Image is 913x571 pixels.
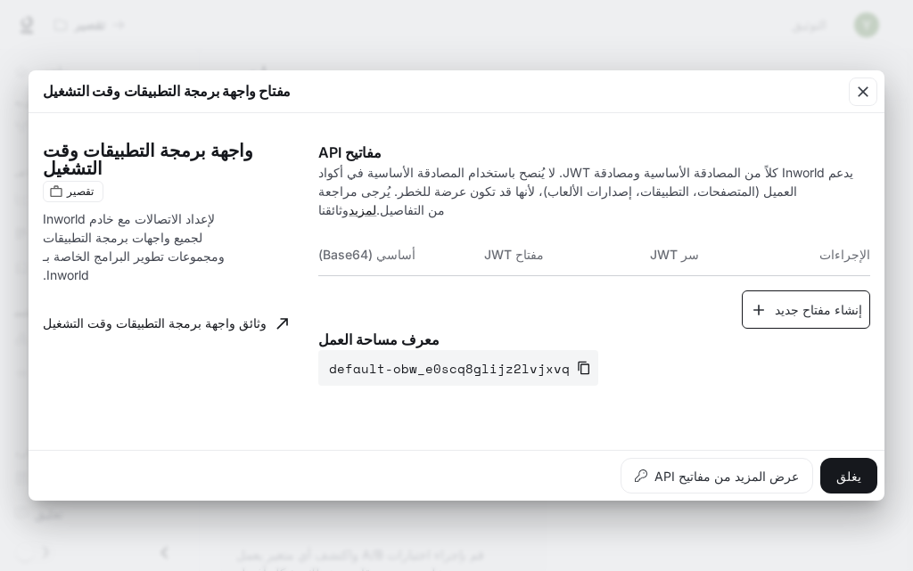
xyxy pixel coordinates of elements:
button: عرض المزيد من مفاتيح API [621,458,813,494]
button: يغلق [820,458,877,494]
font: يغلق [836,469,861,484]
font: مفتاح واجهة برمجة التطبيقات وقت التشغيل [43,82,291,100]
font: يدعم Inworld كلاً من المصادقة الأساسية ومصادقة JWT. لا يُنصح باستخدام المصادقة الأساسية في أكواد ... [318,165,853,217]
button: إنشاء مفتاح جديد [742,290,870,329]
a: لمزيد [349,202,376,217]
font: أساسي (Base64) [318,248,415,263]
font: معرف مساحة العمل [318,330,440,348]
font: لإعداد الاتصالات مع خادم Inworld لجميع واجهات برمجة التطبيقات ومجموعات تطوير البرامج الخاصة بـ In... [43,211,225,282]
font: مفاتيح API [318,143,382,161]
font: إنشاء مفتاح جديد [775,302,862,317]
font: وثائق واجهة برمجة التطبيقات وقت التشغيل [43,315,267,330]
font: تقصير [67,184,94,198]
font: مفتاح JWT [484,248,544,263]
font: الإجراءات [819,248,870,263]
button: default-obw_e0scq8glijz2lvjxvq [318,350,598,386]
font: من التفاصيل. [376,202,445,217]
a: وثائق واجهة برمجة التطبيقات وقت التشغيل [36,306,295,341]
font: سر JWT [650,248,699,263]
font: default-obw_e0scq8glijz2lvjxvq [329,359,570,378]
font: عرض المزيد من مفاتيح API [654,469,799,484]
font: واجهة برمجة التطبيقات وقت التشغيل [43,140,253,179]
div: سيتم تطبيق هذه المفاتيح على مساحة العمل الحالية فقط [43,181,103,202]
